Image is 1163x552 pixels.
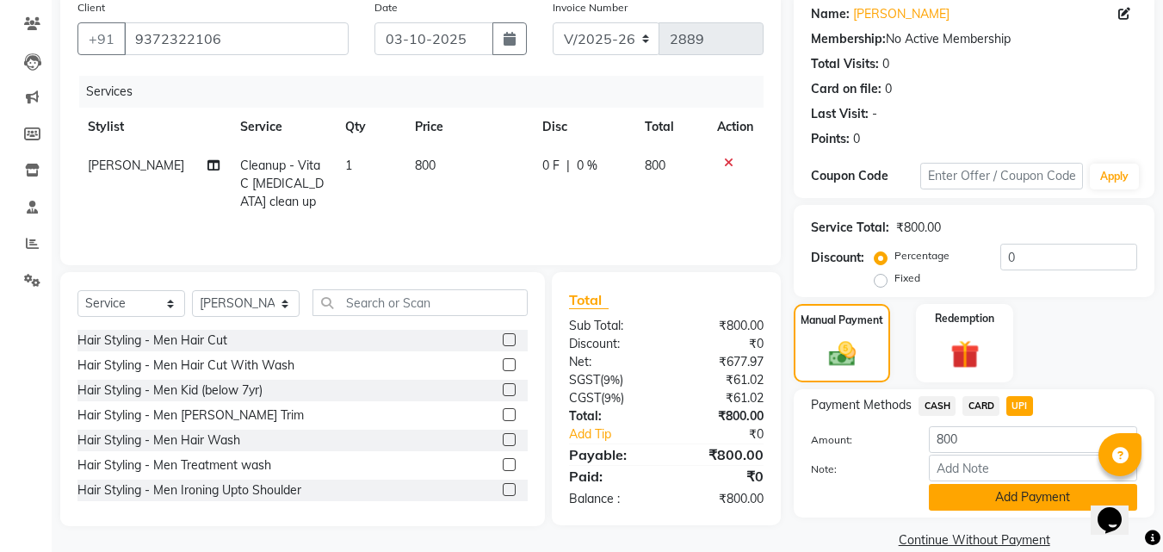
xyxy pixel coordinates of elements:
div: Points: [811,130,850,148]
input: Add Note [929,455,1137,481]
span: CARD [962,396,999,416]
span: 0 % [577,157,597,175]
div: Services [79,76,776,108]
div: Coupon Code [811,167,919,185]
th: Service [230,108,335,146]
span: 9% [603,373,620,387]
th: Action [707,108,764,146]
div: ₹0 [685,425,777,443]
span: SGST [569,372,600,388]
a: Add Tip [556,425,684,443]
input: Search or Scan [312,289,528,316]
div: Hair Styling - Men Hair Wash [77,431,240,450]
div: ₹800.00 [666,407,776,425]
a: Continue Without Payment [797,531,1151,549]
div: Hair Styling - Men Hair Cut With Wash [77,357,294,375]
div: ₹0 [666,466,776,487]
div: ₹800.00 [666,490,776,508]
div: Hair Styling - Men Kid (below 7yr) [77,381,263,400]
div: Hair Styling - Men Ironing Upto Shoulder [77,481,301,499]
button: Apply [1090,164,1139,189]
div: ( ) [556,371,666,389]
iframe: chat widget [1091,483,1146,535]
span: 9% [604,391,621,405]
span: 800 [645,158,665,173]
div: Hair Styling - Men [PERSON_NAME] Trim [77,406,304,425]
span: CASH [919,396,956,416]
div: Total: [556,407,666,425]
div: Membership: [811,30,886,48]
div: Net: [556,353,666,371]
label: Percentage [894,248,950,264]
a: [PERSON_NAME] [853,5,950,23]
input: Enter Offer / Coupon Code [920,163,1083,189]
div: Total Visits: [811,55,879,73]
input: Search by Name/Mobile/Email/Code [124,22,349,55]
div: ₹61.02 [666,371,776,389]
span: [PERSON_NAME] [88,158,184,173]
span: Payment Methods [811,396,912,414]
span: Total [569,291,609,309]
th: Qty [335,108,405,146]
div: ( ) [556,389,666,407]
div: Card on file: [811,80,882,98]
img: _gift.svg [942,337,988,372]
div: Last Visit: [811,105,869,123]
span: 0 F [542,157,560,175]
input: Amount [929,426,1137,453]
div: ₹677.97 [666,353,776,371]
button: Add Payment [929,484,1137,511]
div: 0 [882,55,889,73]
div: Service Total: [811,219,889,237]
img: _cash.svg [820,338,864,369]
label: Redemption [935,311,994,326]
span: UPI [1006,396,1033,416]
div: Discount: [811,249,864,267]
span: 1 [345,158,352,173]
div: Hair Styling - Men Hair Cut [77,332,227,350]
th: Total [634,108,708,146]
span: | [566,157,570,175]
div: ₹800.00 [666,444,776,465]
label: Fixed [894,270,920,286]
th: Stylist [77,108,230,146]
div: 0 [853,130,860,148]
div: 0 [885,80,892,98]
th: Disc [532,108,634,146]
label: Manual Payment [801,313,883,328]
label: Amount: [798,432,915,448]
div: No Active Membership [811,30,1137,48]
div: Discount: [556,335,666,353]
th: Price [405,108,532,146]
span: 800 [415,158,436,173]
span: CGST [569,390,601,406]
div: ₹0 [666,335,776,353]
div: Name: [811,5,850,23]
label: Note: [798,462,915,477]
div: Balance : [556,490,666,508]
div: - [872,105,877,123]
button: +91 [77,22,126,55]
div: ₹800.00 [896,219,941,237]
div: ₹800.00 [666,317,776,335]
div: Sub Total: [556,317,666,335]
div: Payable: [556,444,666,465]
span: Cleanup - Vita C [MEDICAL_DATA] clean up [240,158,324,209]
div: ₹61.02 [666,389,776,407]
div: Hair Styling - Men Treatment wash [77,456,271,474]
div: Paid: [556,466,666,487]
